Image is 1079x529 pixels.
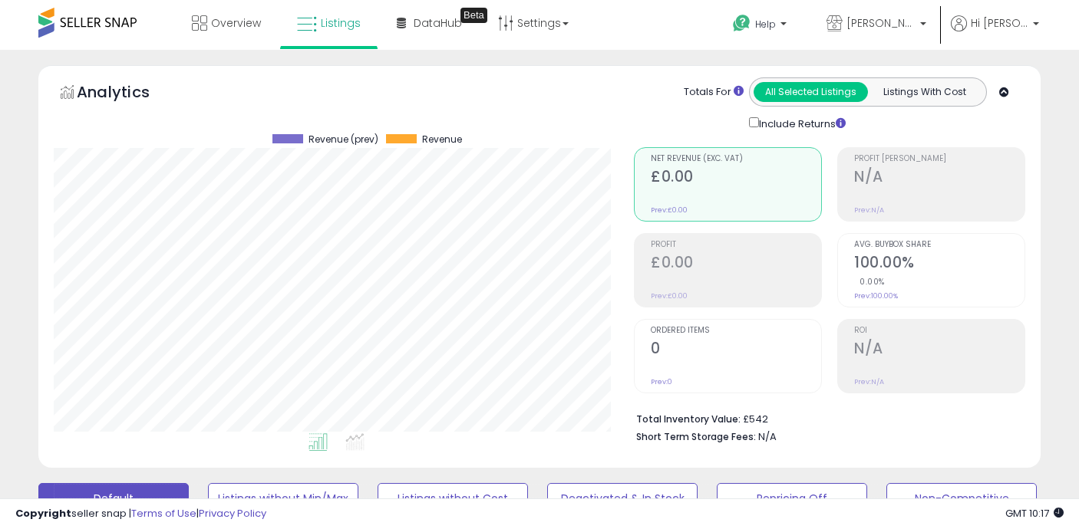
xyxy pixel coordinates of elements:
small: Prev: N/A [854,205,884,215]
div: Include Returns [737,114,864,132]
button: Deactivated & In Stock [547,483,698,514]
button: All Selected Listings [754,82,868,102]
small: 0.00% [854,276,885,287]
span: Revenue [422,134,462,145]
strong: Copyright [15,506,71,521]
span: Revenue (prev) [309,134,378,145]
a: Terms of Use [131,506,196,521]
span: Avg. Buybox Share [854,241,1025,249]
a: Help [721,2,802,50]
h2: £0.00 [651,254,821,274]
span: Help [755,18,776,31]
li: £542 [636,409,1014,427]
span: Ordered Items [651,327,821,335]
span: Listings [321,15,361,31]
span: Overview [211,15,261,31]
button: Listings without Min/Max [208,483,358,514]
a: Hi [PERSON_NAME] [951,15,1039,50]
h2: N/A [854,168,1025,189]
button: Listings without Cost [378,483,528,514]
span: Hi [PERSON_NAME] [971,15,1028,31]
span: Profit [PERSON_NAME] [854,155,1025,163]
b: Total Inventory Value: [636,412,741,426]
small: Prev: £0.00 [651,205,688,215]
h2: £0.00 [651,168,821,189]
span: 2025-09-12 10:17 GMT [1005,506,1064,521]
small: Prev: 0 [651,377,672,386]
button: Listings With Cost [867,82,982,102]
span: [PERSON_NAME] [846,15,916,31]
span: N/A [758,429,777,444]
button: Non-Competitive [886,483,1037,514]
b: Short Term Storage Fees: [636,430,756,443]
h2: 100.00% [854,254,1025,274]
h2: N/A [854,340,1025,360]
h2: 0 [651,340,821,360]
div: seller snap | | [15,507,266,521]
span: Profit [651,241,821,249]
i: Get Help [732,14,751,33]
div: Tooltip anchor [460,8,487,23]
button: Default [38,483,189,514]
span: ROI [854,327,1025,335]
small: Prev: N/A [854,377,884,386]
div: Totals For [684,85,744,100]
span: Net Revenue (Exc. VAT) [651,155,821,163]
h5: Analytics [77,81,180,107]
a: Privacy Policy [199,506,266,521]
span: DataHub [414,15,462,31]
button: Repricing Off [717,483,867,514]
small: Prev: 100.00% [854,291,898,301]
small: Prev: £0.00 [651,291,688,301]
